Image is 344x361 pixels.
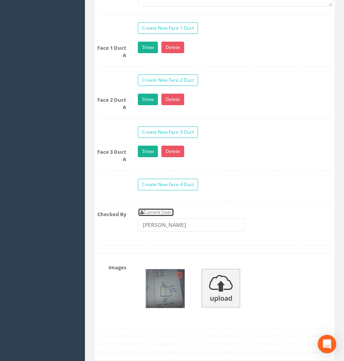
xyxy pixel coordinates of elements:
[91,42,132,59] label: Face 1 Duct A
[91,208,132,218] label: Checked By
[91,94,132,111] label: Face 2 Duct A
[161,42,184,53] a: Delete
[138,22,198,34] a: Create New Face 1 Duct
[138,74,198,86] a: Create New Face 2 Duct
[138,146,158,157] a: Show
[138,94,158,105] a: Show
[91,261,132,271] label: Images
[146,269,185,308] img: a7bd744d-37ca-3753-823c-4e6ffd9fd0ce_de052b78-68e3-e1f7-78c4-8d47a6848869_thumb.jpg
[91,146,132,163] label: Face 3 Duct A
[138,179,198,190] a: Create New Face 4 Duct
[138,126,198,138] a: Create New Face 3 Duct
[138,42,158,53] a: Show
[138,208,174,217] a: Current User
[161,146,184,157] a: Delete
[161,94,184,105] a: Delete
[318,335,336,353] div: Open Intercom Messenger
[202,269,240,307] img: upload_icon.png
